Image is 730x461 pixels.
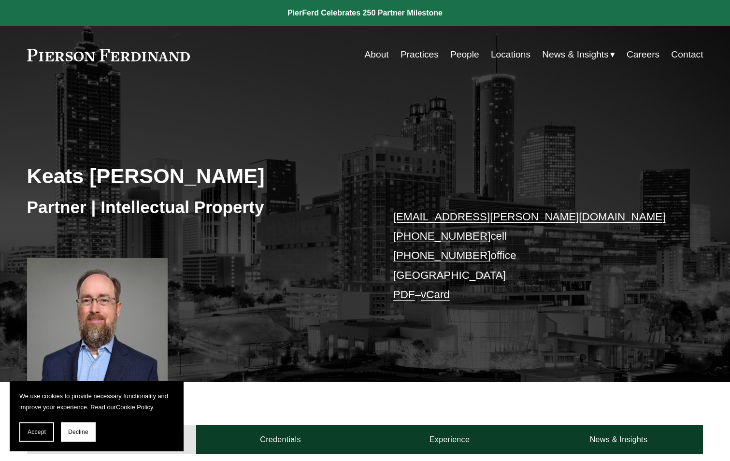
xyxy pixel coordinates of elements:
a: folder dropdown [542,45,615,64]
a: Contact [671,45,703,64]
p: cell office [GEOGRAPHIC_DATA] – [393,207,675,305]
a: [PHONE_NUMBER] [393,230,491,242]
a: PDF [393,288,415,301]
span: Decline [68,429,88,435]
a: [PHONE_NUMBER] [393,249,491,261]
h3: Partner | Intellectual Property [27,197,365,218]
p: We use cookies to provide necessary functionality and improve your experience. Read our . [19,390,174,413]
a: People [450,45,479,64]
section: Cookie banner [10,381,184,451]
a: vCard [421,288,450,301]
a: Credentials [196,425,365,454]
a: Experience [365,425,534,454]
a: Careers [627,45,659,64]
h2: Keats [PERSON_NAME] [27,163,365,188]
a: Practices [401,45,439,64]
a: [EMAIL_ADDRESS][PERSON_NAME][DOMAIN_NAME] [393,211,666,223]
a: Cookie Policy [116,403,153,411]
button: Accept [19,422,54,442]
button: Decline [61,422,96,442]
span: News & Insights [542,46,609,63]
a: Locations [491,45,530,64]
span: Accept [28,429,46,435]
a: News & Insights [534,425,703,454]
a: About [365,45,389,64]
